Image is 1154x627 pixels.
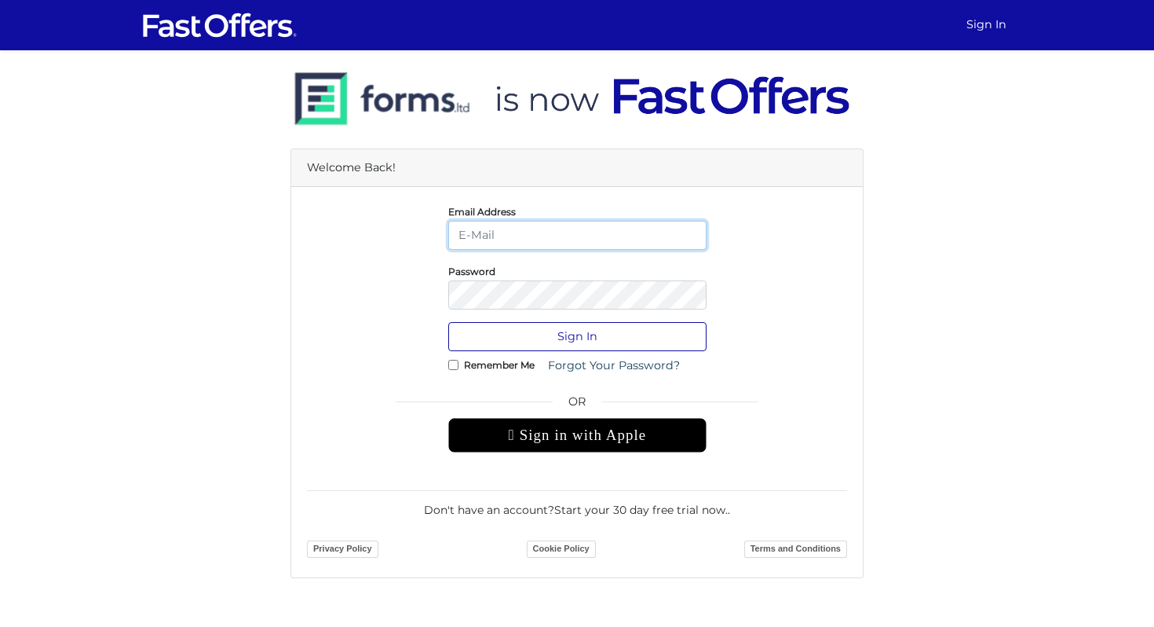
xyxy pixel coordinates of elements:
[448,210,516,214] label: Email Address
[960,9,1013,40] a: Sign In
[448,221,707,250] input: E-Mail
[307,541,378,558] a: Privacy Policy
[307,490,847,519] div: Don't have an account? .
[291,149,863,187] div: Welcome Back!
[744,541,847,558] a: Terms and Conditions
[448,393,707,418] span: OR
[448,322,707,351] button: Sign In
[448,269,495,273] label: Password
[527,541,596,558] a: Cookie Policy
[464,363,535,367] label: Remember Me
[538,351,690,380] a: Forgot Your Password?
[448,418,707,453] div: Sign in with Apple
[554,503,728,517] a: Start your 30 day free trial now.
